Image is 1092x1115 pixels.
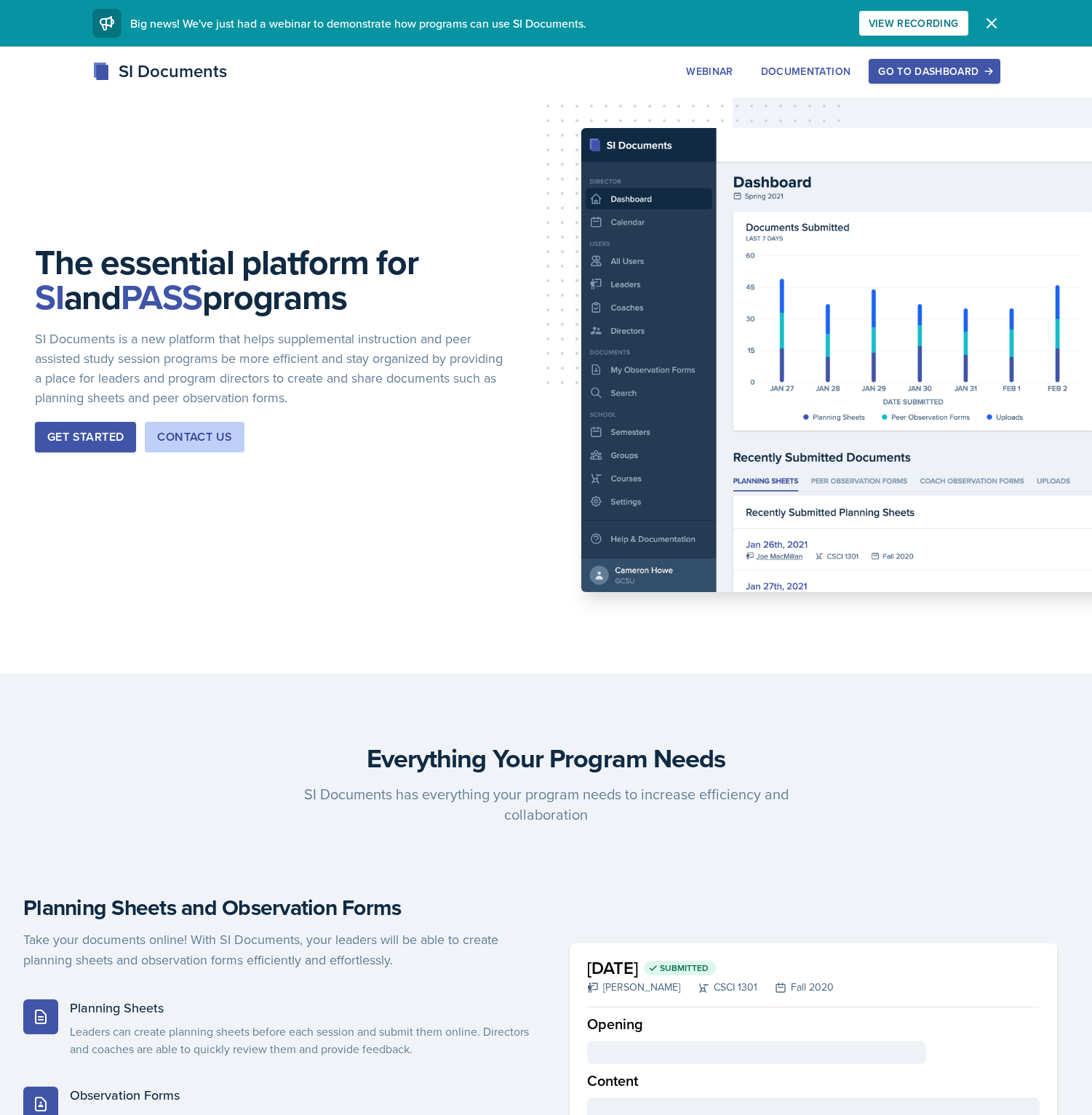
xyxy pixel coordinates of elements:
[587,955,834,981] h2: [DATE]
[35,422,136,452] button: Get Started
[70,1087,535,1104] h5: Observation Forms
[587,1013,1040,1041] div: Opening
[23,895,535,921] h4: Planning Sheets and Observation Forms
[686,65,733,77] div: Webinar
[761,65,851,77] div: Documentation
[47,428,124,446] div: Get Started
[660,962,709,974] span: Submitted
[869,17,959,29] div: View Recording
[587,1064,1040,1098] div: Content
[680,980,757,995] div: CSCI 1301
[677,59,742,84] button: Webinar
[23,743,1069,772] h3: Everything Your Program Needs
[157,428,232,446] div: Contact Us
[92,58,227,84] div: SI Documents
[70,999,535,1017] h5: Planning Sheets
[757,980,834,995] div: Fall 2020
[130,15,586,31] span: Big news! We've just had a webinar to demonstrate how programs can use SI Documents.
[267,784,826,825] p: SI Documents has everything your program needs to increase efficiency and collaboration
[859,11,968,36] button: View Recording
[878,65,990,77] div: Go to Dashboard
[70,1023,535,1058] p: Leaders can create planning sheets before each session and submit them online. Directors and coac...
[145,422,244,452] button: Contact Us
[869,59,1000,84] button: Go to Dashboard
[23,930,535,970] p: Take your documents online! With SI Documents, your leaders will be able to create planning sheet...
[752,59,861,84] button: Documentation
[587,980,680,995] div: [PERSON_NAME]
